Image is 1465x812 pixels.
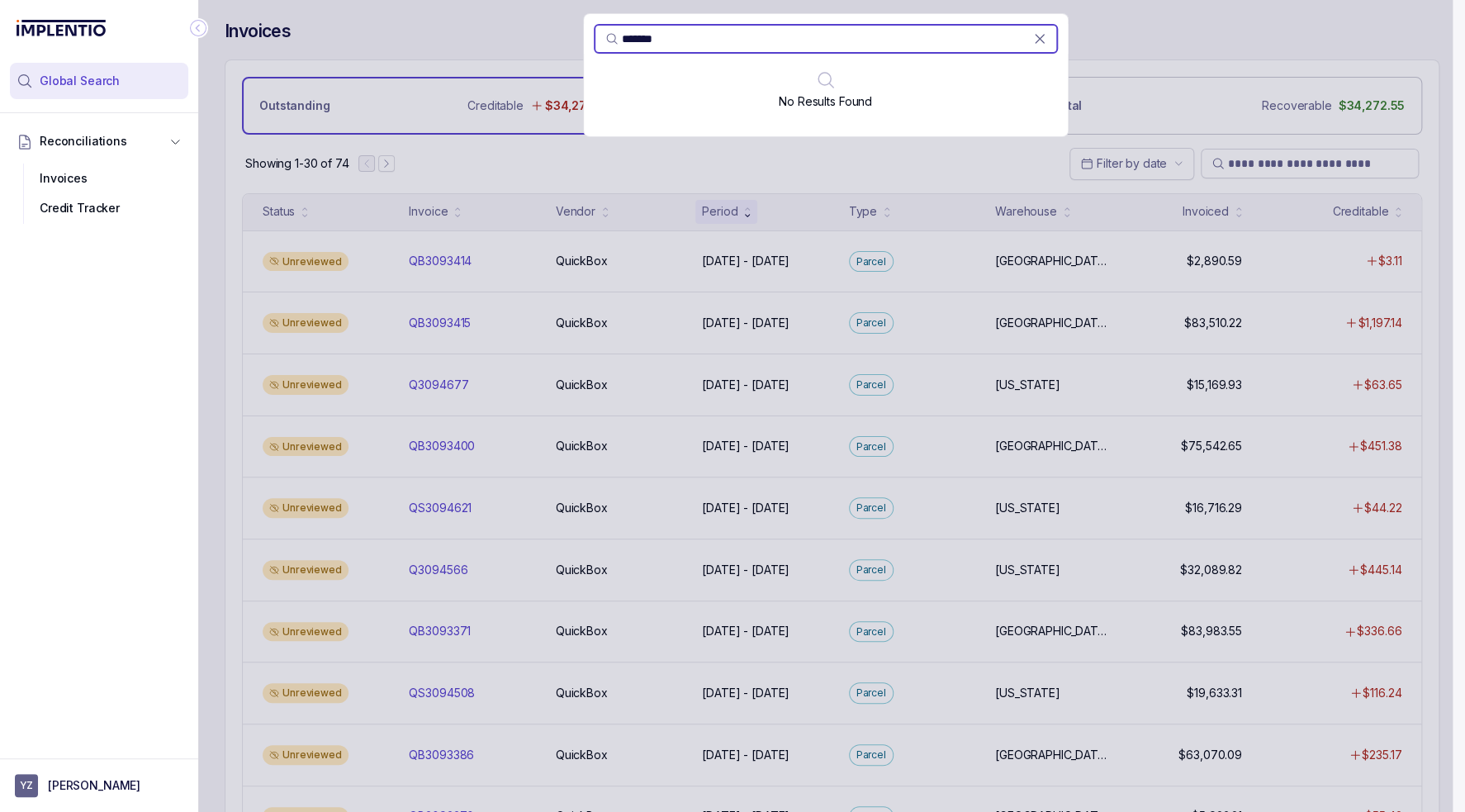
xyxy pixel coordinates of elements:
p: No Results Found [779,93,872,110]
span: User initials [15,774,38,797]
button: Reconciliations [10,123,188,159]
p: [PERSON_NAME] [48,777,140,794]
button: User initials[PERSON_NAME] [15,774,183,797]
span: Global Search [40,73,120,89]
span: Reconciliations [40,133,127,150]
div: Credit Tracker [23,193,175,223]
div: Collapse Icon [188,18,208,38]
div: Reconciliations [10,160,188,227]
div: Invoices [23,164,175,193]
